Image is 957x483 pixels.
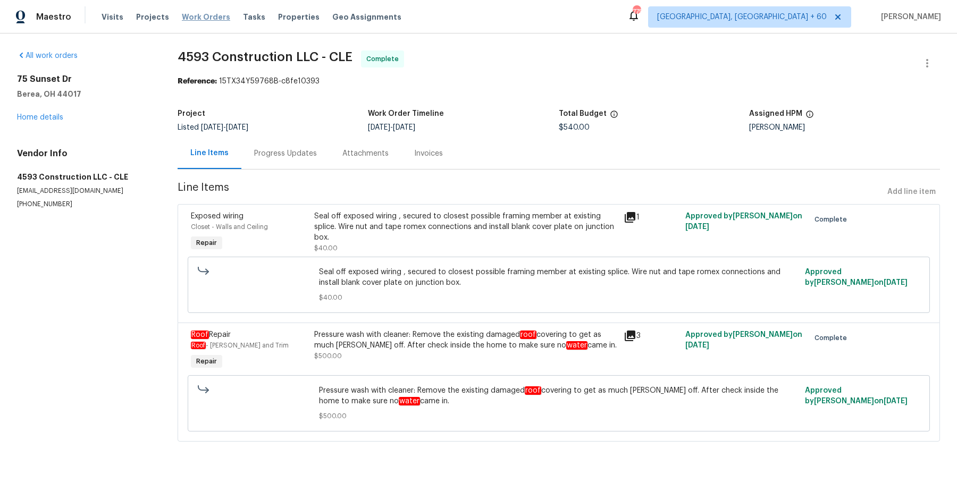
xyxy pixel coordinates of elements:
span: The hpm assigned to this work order. [805,110,814,124]
span: [GEOGRAPHIC_DATA], [GEOGRAPHIC_DATA] + 60 [657,12,827,22]
span: 4593 Construction LLC - CLE [178,50,352,63]
div: Invoices [414,148,443,159]
em: roof [525,386,541,395]
span: [DATE] [393,124,415,131]
a: Home details [17,114,63,121]
h5: 4593 Construction LLC - CLE [17,172,152,182]
span: - [368,124,415,131]
span: Listed [178,124,248,131]
em: water [566,341,587,350]
em: Roof [191,342,206,349]
div: Pressure wash with cleaner: Remove the existing damaged covering to get as much [PERSON_NAME] off... [314,329,617,351]
span: $500.00 [319,411,799,421]
span: Work Orders [182,12,230,22]
span: Complete [815,214,851,225]
span: Repair [192,238,221,248]
span: Repair [191,331,231,339]
span: Approved by [PERSON_NAME] on [685,213,802,231]
h2: 75 Sunset Dr [17,74,152,84]
span: Properties [278,12,320,22]
h5: Assigned HPM [749,110,802,117]
span: Closet - Walls and Ceiling [191,224,268,230]
a: All work orders [17,52,78,60]
span: $40.00 [319,292,799,303]
span: Approved by [PERSON_NAME] on [685,331,802,349]
h5: Project [178,110,205,117]
p: [EMAIL_ADDRESS][DOMAIN_NAME] [17,187,152,196]
div: 15TX34Y59768B-c8fe10393 [178,76,940,87]
div: Seal off exposed wiring , secured to closest possible framing member at existing splice. Wire nut... [314,211,617,243]
span: Complete [366,54,403,64]
div: 3 [624,329,679,342]
b: Reference: [178,78,217,85]
em: Roof [191,331,209,339]
div: 775 [633,6,640,17]
span: [PERSON_NAME] [877,12,941,22]
span: Line Items [178,182,883,202]
span: The total cost of line items that have been proposed by Opendoor. This sum includes line items th... [610,110,618,124]
span: Maestro [36,12,71,22]
h4: Vendor Info [17,148,152,159]
span: [DATE] [685,223,709,231]
span: [DATE] [884,397,908,405]
div: Line Items [190,148,229,158]
span: Geo Assignments [332,12,401,22]
span: Pressure wash with cleaner: Remove the existing damaged covering to get as much [PERSON_NAME] off... [319,385,799,406]
span: Approved by [PERSON_NAME] on [805,387,908,405]
span: Repair [192,356,221,367]
span: Tasks [243,13,265,21]
span: [DATE] [226,124,248,131]
span: Seal off exposed wiring , secured to closest possible framing member at existing splice. Wire nut... [319,267,799,288]
em: water [399,397,420,405]
h5: Berea, OH 44017 [17,89,152,99]
div: [PERSON_NAME] [749,124,940,131]
span: $40.00 [314,245,338,251]
span: Complete [815,333,851,343]
h5: Work Order Timeline [368,110,444,117]
div: Attachments [342,148,389,159]
span: - [PERSON_NAME] and Trim [191,342,289,349]
span: [DATE] [368,124,390,131]
div: Progress Updates [254,148,317,159]
span: - [201,124,248,131]
span: [DATE] [201,124,223,131]
p: [PHONE_NUMBER] [17,200,152,209]
span: Exposed wiring [191,213,244,220]
em: roof [520,331,536,339]
span: [DATE] [685,342,709,349]
span: [DATE] [884,279,908,286]
span: $500.00 [314,353,342,359]
span: $540.00 [559,124,590,131]
h5: Total Budget [559,110,607,117]
span: Projects [136,12,169,22]
span: Visits [102,12,123,22]
div: 1 [624,211,679,224]
span: Approved by [PERSON_NAME] on [805,268,908,286]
